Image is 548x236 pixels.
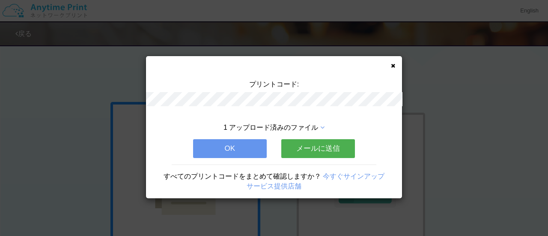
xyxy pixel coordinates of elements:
[193,139,267,158] button: OK
[281,139,355,158] button: メールに送信
[164,173,321,180] span: すべてのプリントコードをまとめて確認しますか？
[223,124,318,131] span: 1 アップロード済みのファイル
[323,173,384,180] a: 今すぐサインアップ
[247,182,301,190] a: サービス提供店舗
[249,81,299,88] span: プリントコード:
